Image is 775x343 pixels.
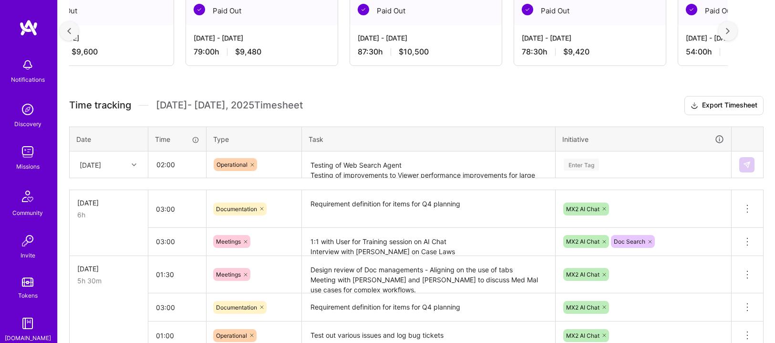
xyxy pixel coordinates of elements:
[303,294,554,321] textarea: Requirement definition for items for Q4 planning
[148,229,206,254] input: HH:MM
[522,4,533,15] img: Paid Out
[80,160,101,170] div: [DATE]
[358,47,494,57] div: 87:30 h
[155,134,199,144] div: Time
[216,205,257,213] span: Documentation
[70,127,148,151] th: Date
[303,229,554,255] textarea: 1:1 with User for Training session on AI Chat Interview with [PERSON_NAME] on Case Laws Training ...
[303,152,554,178] textarea: Testing of Web Search Agent Testing of improvements to Viewer performance improvements for large ...
[691,101,698,111] i: icon Download
[77,264,140,274] div: [DATE]
[148,295,206,320] input: HH:MM
[566,332,599,339] span: MX2 AI Chat
[562,134,724,145] div: Initiative
[686,4,697,15] img: Paid Out
[18,314,37,333] img: guide book
[566,238,599,245] span: MX2 AI Chat
[217,161,248,168] span: Operational
[16,161,40,171] div: Missions
[303,257,554,293] textarea: Design review of Doc managements - Aligning on the use of tabs Meeting with [PERSON_NAME] and [PE...
[566,304,599,311] span: MX2 AI Chat
[522,33,658,43] div: [DATE] - [DATE]
[614,238,645,245] span: Doc Search
[132,162,136,167] i: icon Chevron
[12,208,43,218] div: Community
[72,47,98,57] span: $9,600
[16,185,39,208] img: Community
[148,262,206,287] input: HH:MM
[21,250,35,260] div: Invite
[77,198,140,208] div: [DATE]
[216,304,257,311] span: Documentation
[67,28,71,34] img: left
[216,238,241,245] span: Meetings
[148,196,206,222] input: HH:MM
[22,278,33,287] img: tokens
[156,99,303,111] span: [DATE] - [DATE] , 2025 Timesheet
[5,333,51,343] div: [DOMAIN_NAME]
[18,290,38,300] div: Tokens
[522,47,658,57] div: 78:30 h
[216,271,241,278] span: Meetings
[564,157,599,172] div: Enter Tag
[684,96,764,115] button: Export Timesheet
[194,4,205,15] img: Paid Out
[77,210,140,220] div: 6h
[30,33,166,43] div: [DATE] - [DATE]
[566,205,599,213] span: MX2 AI Chat
[30,47,166,57] div: 80:00 h
[563,47,589,57] span: $9,420
[743,161,751,169] img: Submit
[216,332,247,339] span: Operational
[358,33,494,43] div: [DATE] - [DATE]
[18,55,37,75] img: bell
[69,99,131,111] span: Time tracking
[302,127,556,151] th: Task
[726,28,730,34] img: right
[77,276,140,286] div: 5h 30m
[194,33,330,43] div: [DATE] - [DATE]
[11,75,45,85] div: Notifications
[235,47,261,57] span: $9,480
[303,191,554,227] textarea: Requirement definition for items for Q4 planning
[728,47,754,57] span: $6,480
[194,47,330,57] div: 79:00 h
[566,271,599,278] span: MX2 AI Chat
[18,100,37,119] img: discovery
[18,142,37,161] img: teamwork
[149,152,206,177] input: HH:MM
[207,127,302,151] th: Type
[18,231,37,250] img: Invite
[19,19,38,36] img: logo
[399,47,429,57] span: $10,500
[14,119,41,129] div: Discovery
[358,4,369,15] img: Paid Out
